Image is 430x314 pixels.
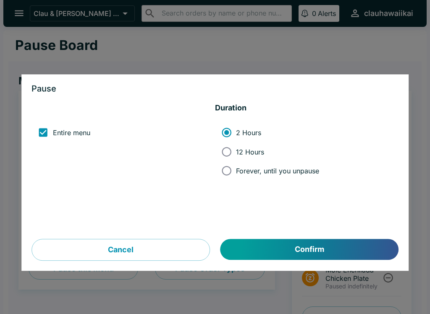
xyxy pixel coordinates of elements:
[31,103,215,113] h5: ‏
[215,103,399,113] h5: Duration
[236,128,261,137] span: 2 Hours
[236,167,319,175] span: Forever, until you unpause
[31,239,210,261] button: Cancel
[53,128,90,137] span: Entire menu
[31,85,399,93] h3: Pause
[220,239,399,260] button: Confirm
[236,148,264,156] span: 12 Hours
